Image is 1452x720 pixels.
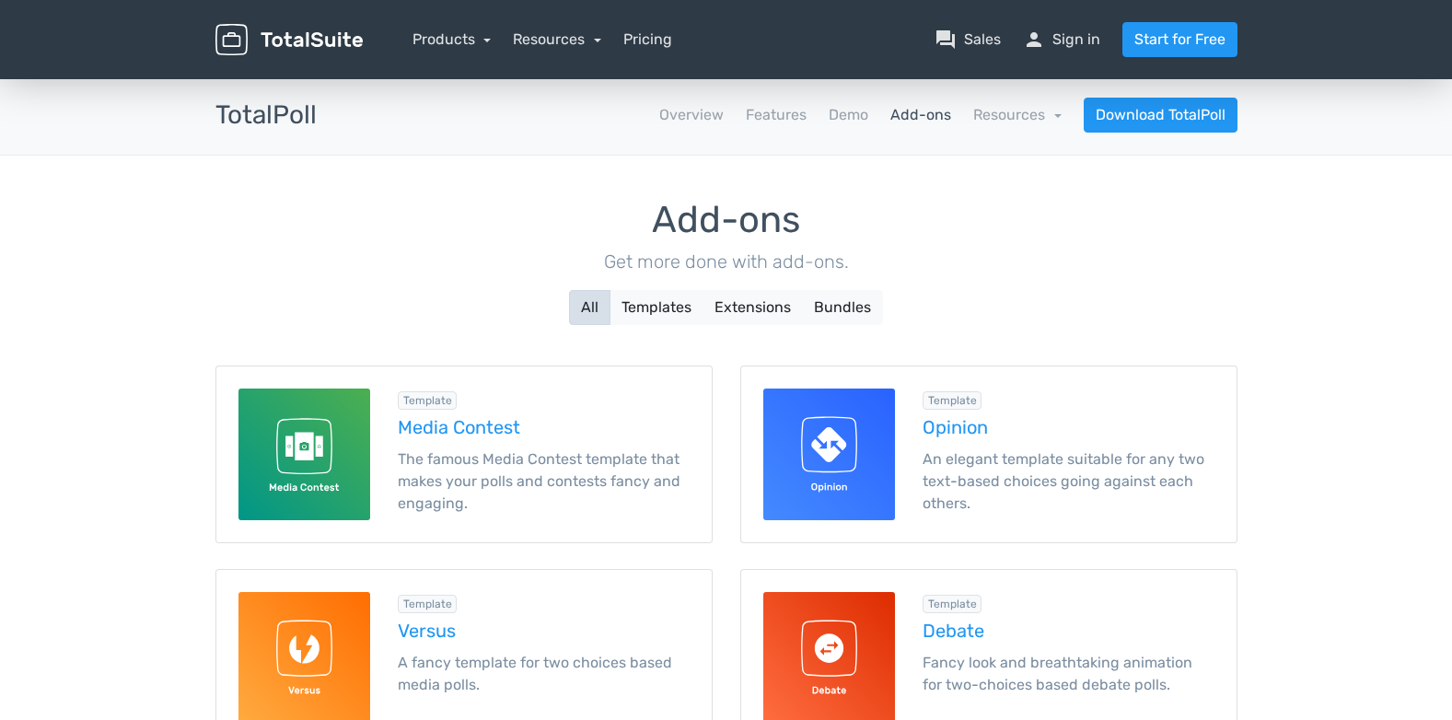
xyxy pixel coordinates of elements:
button: Bundles [802,290,883,325]
p: Get more done with add-ons. [215,248,1237,275]
h1: Add-ons [215,200,1237,240]
p: A fancy template for two choices based media polls. [398,652,690,696]
h3: TotalPoll [215,101,317,130]
p: Fancy look and breathtaking animation for two-choices based debate polls. [923,652,1214,696]
a: Resources [513,30,601,48]
div: Template [923,595,982,613]
a: Media Contest for TotalPoll Template Media Contest The famous Media Contest template that makes y... [215,366,713,543]
span: question_answer [935,29,957,51]
h5: Opinion template for TotalPoll [923,417,1214,437]
a: Products [412,30,492,48]
a: Overview [659,104,724,126]
button: Extensions [703,290,803,325]
div: Template [398,391,458,410]
a: question_answerSales [935,29,1001,51]
img: TotalSuite for WordPress [215,24,363,56]
p: The famous Media Contest template that makes your polls and contests fancy and engaging. [398,448,690,515]
button: All [569,290,610,325]
a: Add-ons [890,104,951,126]
a: Pricing [623,29,672,51]
span: person [1023,29,1045,51]
img: Opinion for TotalPoll [763,389,895,520]
a: Download TotalPoll [1084,98,1237,133]
a: Opinion for TotalPoll Template Opinion An elegant template suitable for any two text-based choice... [740,366,1237,543]
div: Template [923,391,982,410]
a: Start for Free [1122,22,1237,57]
div: Template [398,595,458,613]
h5: Media Contest template for TotalPoll [398,417,690,437]
button: Templates [610,290,703,325]
a: Demo [829,104,868,126]
a: Features [746,104,807,126]
h5: Versus template for TotalPoll [398,621,690,641]
img: Media Contest for TotalPoll [238,389,370,520]
h5: Debate template for TotalPoll [923,621,1214,641]
a: Resources [973,106,1062,123]
p: An elegant template suitable for any two text-based choices going against each others. [923,448,1214,515]
a: personSign in [1023,29,1100,51]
